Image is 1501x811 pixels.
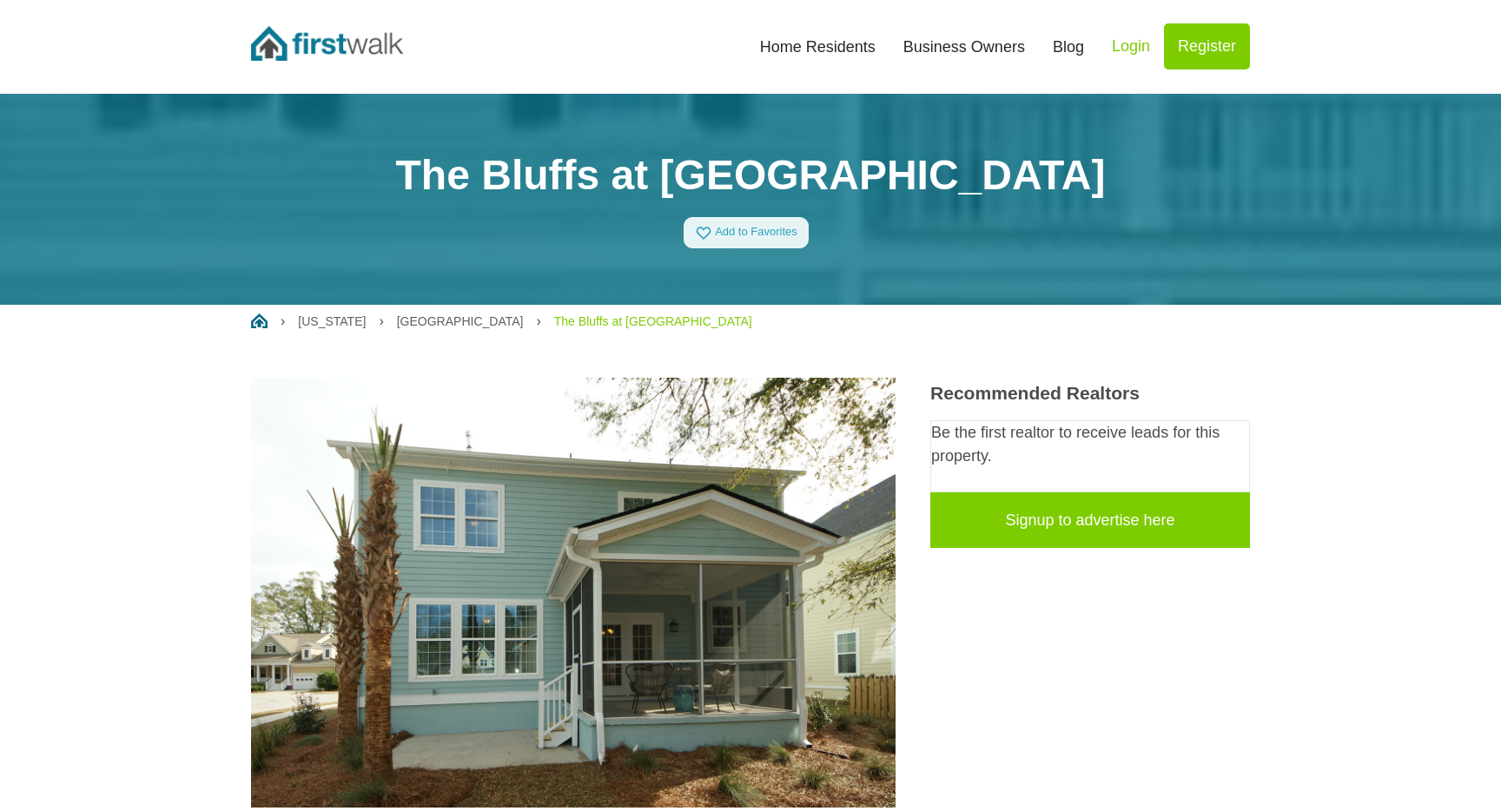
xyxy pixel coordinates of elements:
a: [GEOGRAPHIC_DATA] [397,314,524,328]
a: Register [1164,23,1250,69]
a: Blog [1039,28,1098,66]
a: Signup to advertise here [930,492,1250,548]
p: Be the first realtor to receive leads for this property. [931,421,1249,468]
a: Login [1098,23,1164,69]
a: [US_STATE] [298,314,366,328]
h1: The Bluffs at [GEOGRAPHIC_DATA] [251,150,1250,201]
img: FirstWalk [251,26,403,61]
a: Business Owners [889,28,1039,66]
a: Home Residents [746,28,889,66]
h3: Recommended Realtors [930,382,1250,404]
a: Add to Favorites [684,217,809,248]
span: Add to Favorites [715,226,797,239]
a: The Bluffs at [GEOGRAPHIC_DATA] [554,314,752,328]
